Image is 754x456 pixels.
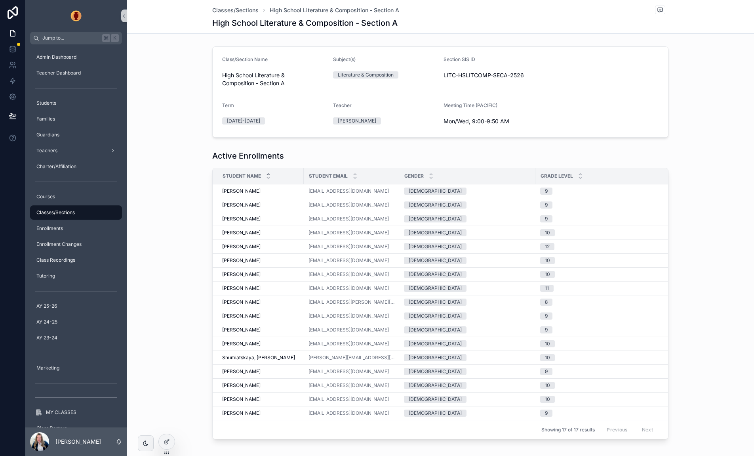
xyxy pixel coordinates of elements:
span: [PERSON_NAME] [222,368,261,375]
a: [DEMOGRAPHIC_DATA] [404,340,531,347]
a: [DEMOGRAPHIC_DATA] [404,257,531,264]
div: 9 [545,410,548,417]
span: Class Rosters [36,425,67,431]
a: [EMAIL_ADDRESS][DOMAIN_NAME] [308,271,394,278]
a: 9 [540,188,667,195]
a: [EMAIL_ADDRESS][DOMAIN_NAME] [308,410,394,416]
a: 9 [540,201,667,209]
h1: Active Enrollments [212,150,284,161]
span: Students [36,100,56,106]
a: Admin Dashboard [30,50,122,64]
a: Courses [30,190,122,204]
a: [PERSON_NAME] [222,216,299,222]
a: AY 25-26 [30,299,122,313]
a: [EMAIL_ADDRESS][DOMAIN_NAME] [308,327,389,333]
a: [PERSON_NAME][EMAIL_ADDRESS][DOMAIN_NAME] [308,354,394,361]
span: [PERSON_NAME] [222,202,261,208]
div: 10 [545,354,550,361]
span: Families [36,116,55,122]
div: 12 [545,243,550,250]
a: [PERSON_NAME] [222,243,299,250]
span: [PERSON_NAME] [222,313,261,319]
div: 9 [545,368,548,375]
a: 10 [540,229,667,236]
span: Courses [36,194,55,200]
a: Enrollments [30,221,122,236]
a: Classes/Sections [212,6,259,14]
a: [EMAIL_ADDRESS][DOMAIN_NAME] [308,313,389,319]
a: [EMAIL_ADDRESS][DOMAIN_NAME] [308,341,394,347]
div: [DEMOGRAPHIC_DATA] [409,215,462,222]
div: [DEMOGRAPHIC_DATA] [409,382,462,389]
a: High School Literature & Composition - Section A [270,6,399,14]
span: Subject(s) [333,56,356,62]
a: [EMAIL_ADDRESS][DOMAIN_NAME] [308,382,389,389]
a: [PERSON_NAME] [222,410,299,416]
a: [DEMOGRAPHIC_DATA] [404,326,531,333]
span: LITC-HSLITCOMP-SECA-2526 [444,71,659,79]
a: [PERSON_NAME] [222,257,299,264]
span: [PERSON_NAME] [222,243,261,250]
a: [EMAIL_ADDRESS][DOMAIN_NAME] [308,382,394,389]
a: AY 23-24 [30,331,122,345]
span: Jump to... [42,35,99,41]
a: [EMAIL_ADDRESS][DOMAIN_NAME] [308,327,394,333]
a: Teachers [30,144,122,158]
a: 9 [540,326,667,333]
span: Teacher Dashboard [36,70,81,76]
a: [DEMOGRAPHIC_DATA] [404,410,531,417]
span: [PERSON_NAME] [222,285,261,291]
a: [DEMOGRAPHIC_DATA] [404,354,531,361]
a: MY CLASSES [30,405,122,420]
a: [PERSON_NAME] [222,271,299,278]
span: [PERSON_NAME] [222,410,261,416]
a: [PERSON_NAME] [222,327,299,333]
span: [PERSON_NAME] [222,216,261,222]
div: [DEMOGRAPHIC_DATA] [409,340,462,347]
span: Meeting Time (PACIFIC) [444,102,497,108]
a: [EMAIL_ADDRESS][PERSON_NAME][DOMAIN_NAME] [308,299,394,305]
a: [PERSON_NAME] [222,341,299,347]
span: Mon/Wed, 9:00-9:50 AM [444,117,548,125]
a: Shumiatskaya, [PERSON_NAME] [222,354,299,361]
a: [DEMOGRAPHIC_DATA] [404,396,531,403]
span: AY 24-25 [36,319,57,325]
span: Shumiatskaya, [PERSON_NAME] [222,354,295,361]
span: K [112,35,118,41]
div: [DEMOGRAPHIC_DATA] [409,299,462,306]
a: 11 [540,285,667,292]
a: 10 [540,354,667,361]
a: [EMAIL_ADDRESS][DOMAIN_NAME] [308,396,394,402]
a: [EMAIL_ADDRESS][DOMAIN_NAME] [308,410,389,416]
a: 8 [540,299,667,306]
a: Families [30,112,122,126]
div: [DATE]-[DATE] [227,117,260,125]
span: Tutoring [36,273,55,279]
a: [EMAIL_ADDRESS][DOMAIN_NAME] [308,202,394,208]
a: [DEMOGRAPHIC_DATA] [404,271,531,278]
a: [EMAIL_ADDRESS][DOMAIN_NAME] [308,271,389,278]
p: [PERSON_NAME] [55,438,101,446]
div: [PERSON_NAME] [338,117,376,125]
a: Classes/Sections [30,205,122,220]
span: Term [222,102,234,108]
div: [DEMOGRAPHIC_DATA] [409,326,462,333]
img: App logo [70,10,82,22]
a: Marketing [30,361,122,375]
div: 11 [545,285,549,292]
a: 10 [540,340,667,347]
h1: High School Literature & Composition - Section A [212,17,398,29]
a: [DEMOGRAPHIC_DATA] [404,368,531,375]
a: [EMAIL_ADDRESS][DOMAIN_NAME] [308,285,394,291]
a: [PERSON_NAME] [222,299,299,305]
a: [DEMOGRAPHIC_DATA] [404,215,531,222]
div: [DEMOGRAPHIC_DATA] [409,368,462,375]
div: [DEMOGRAPHIC_DATA] [409,229,462,236]
div: 9 [545,201,548,209]
a: Class Recordings [30,253,122,267]
div: [DEMOGRAPHIC_DATA] [409,243,462,250]
div: 10 [545,396,550,403]
a: [EMAIL_ADDRESS][DOMAIN_NAME] [308,313,394,319]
